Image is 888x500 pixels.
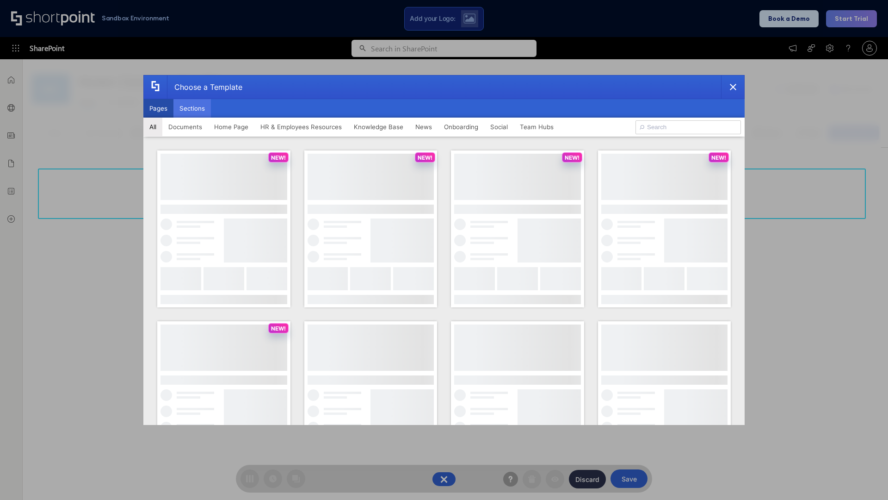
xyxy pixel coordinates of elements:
[271,154,286,161] p: NEW!
[162,118,208,136] button: Documents
[418,154,432,161] p: NEW!
[711,154,726,161] p: NEW!
[173,99,211,118] button: Sections
[438,118,484,136] button: Onboarding
[514,118,560,136] button: Team Hubs
[348,118,409,136] button: Knowledge Base
[565,154,580,161] p: NEW!
[842,456,888,500] iframe: Chat Widget
[271,325,286,332] p: NEW!
[484,118,514,136] button: Social
[208,118,254,136] button: Home Page
[143,118,162,136] button: All
[143,75,745,425] div: template selector
[167,75,242,99] div: Choose a Template
[635,120,741,134] input: Search
[409,118,438,136] button: News
[254,118,348,136] button: HR & Employees Resources
[143,99,173,118] button: Pages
